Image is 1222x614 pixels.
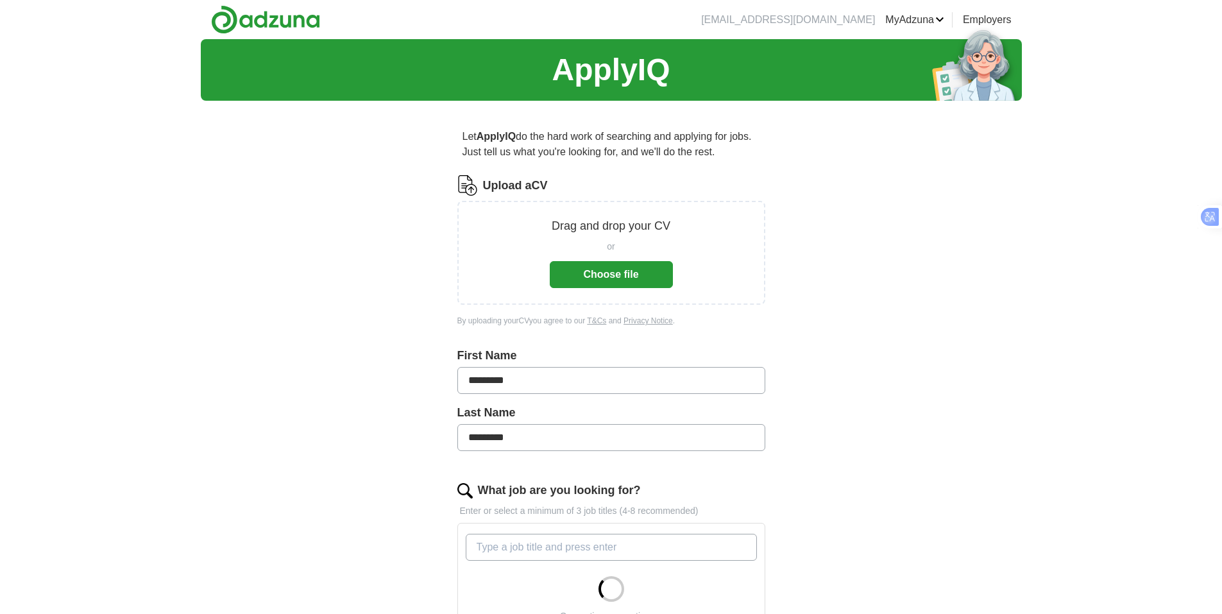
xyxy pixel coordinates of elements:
[701,12,875,28] li: [EMAIL_ADDRESS][DOMAIN_NAME]
[483,177,548,194] label: Upload a CV
[963,12,1012,28] a: Employers
[457,175,478,196] img: CV Icon
[457,504,765,518] p: Enter or select a minimum of 3 job titles (4-8 recommended)
[457,124,765,165] p: Let do the hard work of searching and applying for jobs. Just tell us what you're looking for, an...
[466,534,757,561] input: Type a job title and press enter
[607,240,615,253] span: or
[477,131,516,142] strong: ApplyIQ
[885,12,944,28] a: MyAdzuna
[457,315,765,327] div: By uploading your CV you agree to our and .
[624,316,673,325] a: Privacy Notice
[457,404,765,422] label: Last Name
[552,47,670,93] h1: ApplyIQ
[211,5,320,34] img: Adzuna logo
[587,316,606,325] a: T&Cs
[552,217,670,235] p: Drag and drop your CV
[457,347,765,364] label: First Name
[457,483,473,499] img: search.png
[550,261,673,288] button: Choose file
[478,482,641,499] label: What job are you looking for?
